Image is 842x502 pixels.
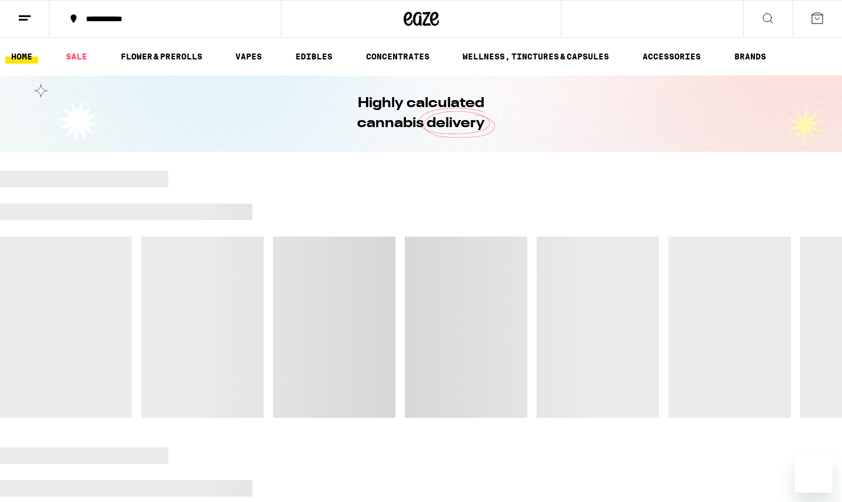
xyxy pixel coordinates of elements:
[229,49,268,64] a: VAPES
[795,455,833,493] iframe: Button to launch messaging window
[5,49,38,64] a: HOME
[637,49,707,64] a: ACCESSORIES
[360,49,435,64] a: CONCENTRATES
[289,49,338,64] a: EDIBLES
[457,49,615,64] a: WELLNESS, TINCTURES & CAPSULES
[324,94,518,134] h1: Highly calculated cannabis delivery
[115,49,208,64] a: FLOWER & PREROLLS
[728,49,772,64] a: BRANDS
[60,49,93,64] a: SALE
